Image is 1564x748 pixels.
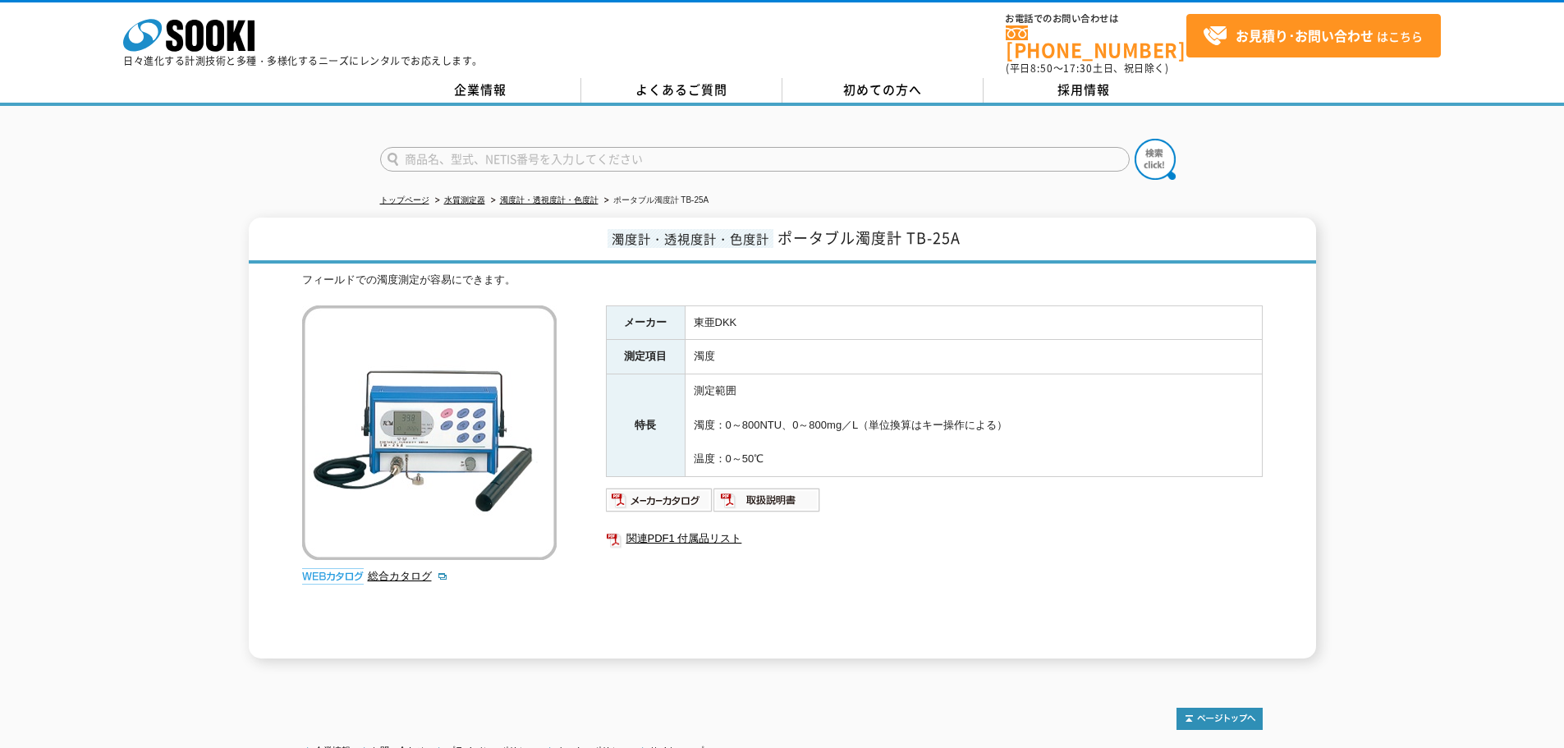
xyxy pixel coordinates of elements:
a: メーカーカタログ [606,498,713,510]
img: btn_search.png [1135,139,1176,180]
span: お電話でのお問い合わせは [1006,14,1186,24]
span: 17:30 [1063,61,1093,76]
img: webカタログ [302,568,364,585]
span: ポータブル濁度計 TB-25A [777,227,961,249]
span: はこちら [1203,24,1423,48]
td: 測定範囲 濁度：0～800NTU、0～800mg／L（単位換算はキー操作による） 温度：0～50℃ [685,374,1262,477]
div: フィールドでの濁度測定が容易にできます。 [302,272,1263,289]
th: 特長 [606,374,685,477]
img: 取扱説明書 [713,487,821,513]
a: 採用情報 [984,78,1185,103]
p: 日々進化する計測技術と多種・多様化するニーズにレンタルでお応えします。 [123,56,483,66]
a: 総合カタログ [368,570,448,582]
a: よくあるご質問 [581,78,782,103]
a: 取扱説明書 [713,498,821,510]
a: [PHONE_NUMBER] [1006,25,1186,59]
a: お見積り･お問い合わせはこちら [1186,14,1441,57]
td: 東亜DKK [685,305,1262,340]
strong: お見積り･お問い合わせ [1236,25,1374,45]
input: 商品名、型式、NETIS番号を入力してください [380,147,1130,172]
a: 初めての方へ [782,78,984,103]
span: 8:50 [1030,61,1053,76]
img: ポータブル濁度計 TB-25A [302,305,557,560]
span: 濁度計・透視度計・色度計 [608,229,773,248]
a: 濁度計・透視度計・色度計 [500,195,599,204]
th: 測定項目 [606,340,685,374]
th: メーカー [606,305,685,340]
td: 濁度 [685,340,1262,374]
span: 初めての方へ [843,80,922,99]
span: (平日 ～ 土日、祝日除く) [1006,61,1168,76]
li: ポータブル濁度計 TB-25A [601,192,709,209]
img: メーカーカタログ [606,487,713,513]
img: トップページへ [1176,708,1263,730]
a: 関連PDF1 付属品リスト [606,528,1263,549]
a: トップページ [380,195,429,204]
a: 水質測定器 [444,195,485,204]
a: 企業情報 [380,78,581,103]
